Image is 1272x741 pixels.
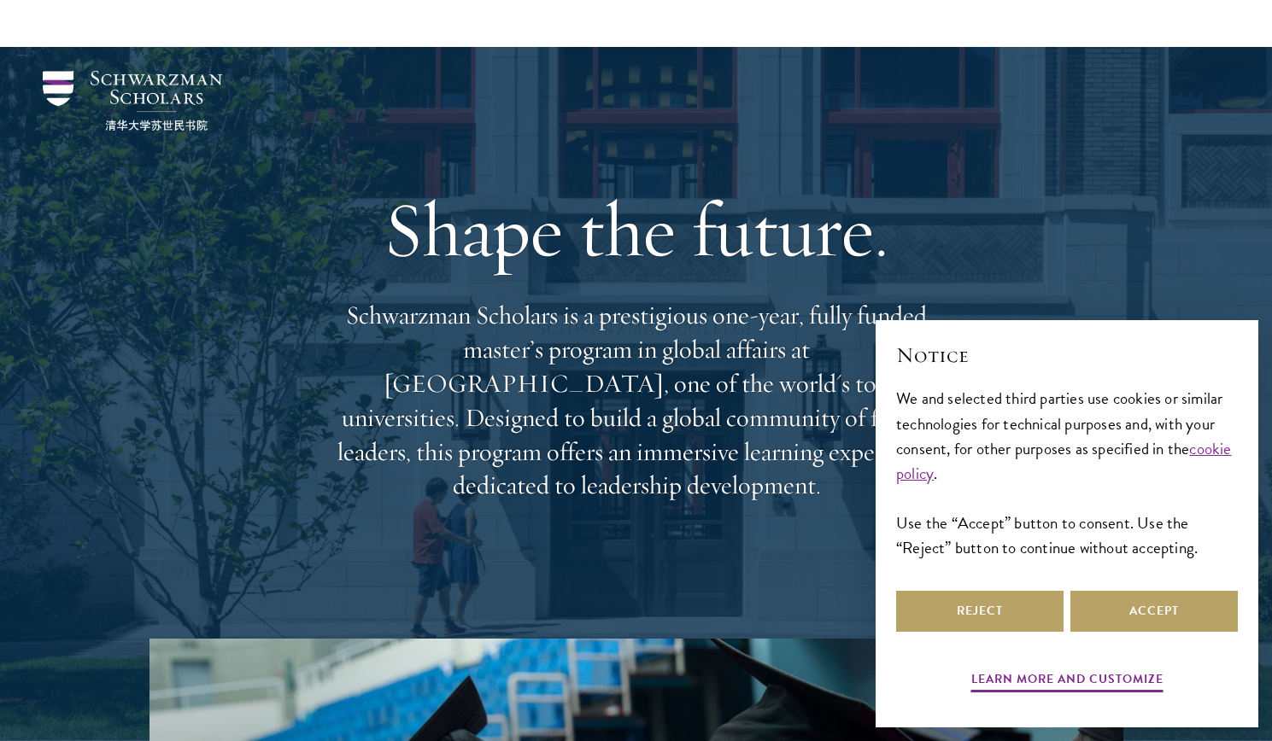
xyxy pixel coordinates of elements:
button: Reject [896,591,1064,632]
div: We and selected third parties use cookies or similar technologies for technical purposes and, wit... [896,386,1238,559]
img: Schwarzman Scholars [43,71,222,131]
a: cookie policy [896,436,1232,486]
p: Schwarzman Scholars is a prestigious one-year, fully funded master’s program in global affairs at... [329,299,944,503]
button: Accept [1070,591,1238,632]
button: Learn more and customize [971,668,1164,695]
h1: Shape the future. [329,182,944,277]
h2: Notice [896,341,1238,370]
